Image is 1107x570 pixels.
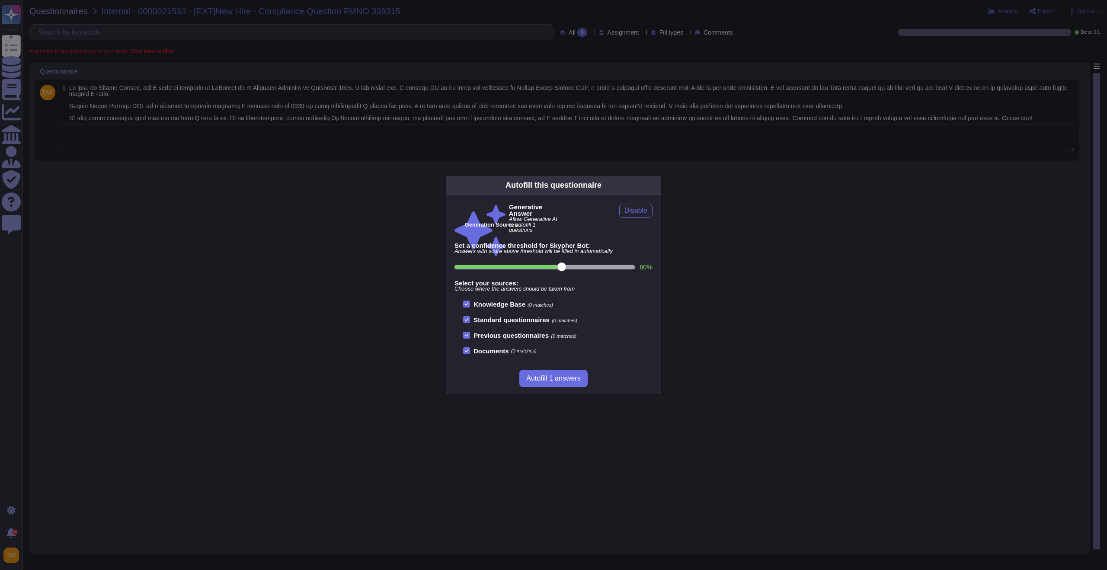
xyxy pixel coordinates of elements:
div: Autofill this questionnaire [506,179,601,191]
span: Choose where the answers should be taken from [454,286,653,292]
span: (0 matches) [552,318,577,323]
button: Autofill 1 answers [519,370,587,387]
b: Select your sources: [454,280,653,286]
span: (0 matches) [511,349,537,353]
span: Allow Generative AI to autofill 1 questions [509,217,560,233]
button: Disable [619,204,653,218]
label: 80 % [640,264,653,270]
b: Documents [474,348,509,354]
b: Set a confidence threshold for Skypher Bot: [454,242,653,249]
b: Standard questionnaires [474,316,550,323]
span: (0 matches) [551,333,576,339]
b: Generation Sources : [465,221,521,228]
b: Generative Answer [509,204,560,217]
span: Disable [624,207,647,214]
span: (0 matches) [528,302,553,307]
b: Knowledge Base [474,301,525,308]
b: Previous questionnaires [474,332,549,339]
span: Answers with score above threshold will be filled in automatically [454,249,653,254]
span: Autofill 1 answers [526,375,580,382]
